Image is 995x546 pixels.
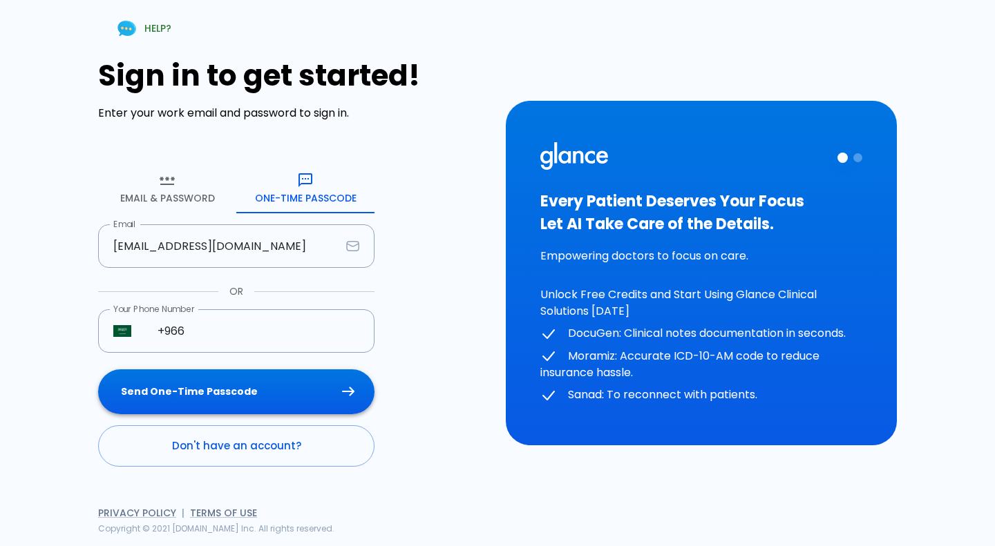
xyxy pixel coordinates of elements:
[540,248,862,264] p: Empowering doctors to focus on care.
[190,506,257,520] a: Terms of Use
[113,218,135,230] label: Email
[98,369,375,414] button: Send One-Time Passcode
[540,190,862,235] h3: Every Patient Deserves Your Focus Let AI Take Care of the Details.
[540,286,862,320] p: Unlock Free Credits and Start Using Glance Clinical Solutions [DATE]
[98,11,188,46] a: HELP?
[98,105,489,121] p: Enter your work email and password to sign in.
[540,387,862,404] p: Sanad: To reconnect with patients.
[98,523,334,534] span: Copyright © 2021 [DOMAIN_NAME] Inc. All rights reserved.
[113,325,131,338] img: Saudi Arabia
[182,506,184,520] span: |
[540,325,862,342] p: DocuGen: Clinical notes documentation in seconds.
[236,164,375,213] button: One-Time Passcode
[98,506,176,520] a: Privacy Policy
[98,164,236,213] button: Email & Password
[113,303,195,315] label: Your Phone Number
[98,224,341,268] input: dr.ahmed@clinic.com
[540,348,862,382] p: Moramiz: Accurate ICD-10-AM code to reduce insurance hassle.
[115,17,139,41] img: Chat Support
[98,59,489,92] h1: Sign in to get started!
[108,317,137,346] button: Select country
[229,284,243,298] p: OR
[98,425,375,467] a: Don't have an account?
